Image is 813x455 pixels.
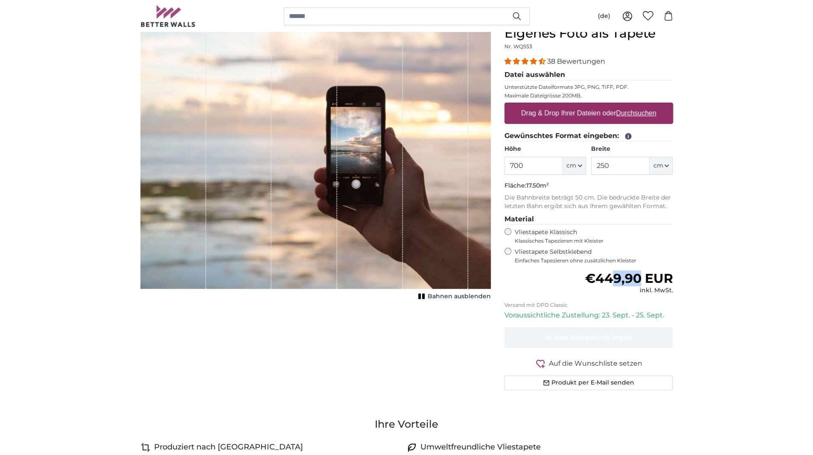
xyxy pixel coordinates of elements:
span: Auf die Wunschliste setzen [549,358,642,369]
h3: Ihre Vorteile [140,417,673,431]
button: (de) [591,9,617,24]
h4: Umweltfreundliche Vliestapete [420,441,541,453]
p: Voraussichtliche Zustellung: 23. Sept. - 25. Sept. [504,310,673,320]
button: In den Warenkorb legen [504,327,673,348]
span: Bahnen ausblenden [428,292,491,301]
div: 1 of 1 [140,26,491,302]
span: 38 Bewertungen [547,57,605,65]
span: In den Warenkorb legen [545,333,632,341]
label: Höhe [504,145,586,153]
h1: Eigenes Foto als Tapete [504,26,673,41]
p: Die Bahnbreite beträgt 50 cm. Die bedruckte Breite der letzten Bahn ergibt sich aus Ihrem gewählt... [504,194,673,211]
h4: Produziert nach [GEOGRAPHIC_DATA] [154,441,303,453]
div: inkl. MwSt. [585,286,673,295]
p: Unterstützte Dateiformate JPG, PNG, TIFF, PDF. [504,84,673,91]
button: Bahnen ausblenden [416,291,491,302]
p: Maximale Dateigrösse 200MB. [504,92,673,99]
u: Durchsuchen [616,109,656,117]
legend: Gewünschtes Format eingeben: [504,131,673,141]
span: cm [653,161,663,170]
label: Vliestapete Selbstklebend [515,248,673,264]
span: Klassisches Tapezieren mit Kleister [515,238,666,244]
span: 4.34 stars [504,57,547,65]
label: Vliestapete Klassisch [515,228,666,244]
p: Fläche: [504,182,673,190]
label: Drag & Drop Ihrer Dateien oder [518,105,660,122]
button: cm [563,157,586,175]
span: Einfaches Tapezieren ohne zusätzlichen Kleister [515,257,673,264]
span: €449,90 EUR [585,270,673,286]
legend: Material [504,214,673,225]
label: Breite [591,145,673,153]
legend: Datei auswählen [504,70,673,80]
span: cm [566,161,576,170]
img: Betterwalls [140,5,196,27]
span: Nr. WQ553 [504,43,532,50]
button: Auf die Wunschliste setzen [504,358,673,369]
p: Versand mit DPD Classic [504,302,673,308]
button: Produkt per E-Mail senden [504,376,673,390]
span: 17.50m² [526,182,549,189]
button: cm [650,157,673,175]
